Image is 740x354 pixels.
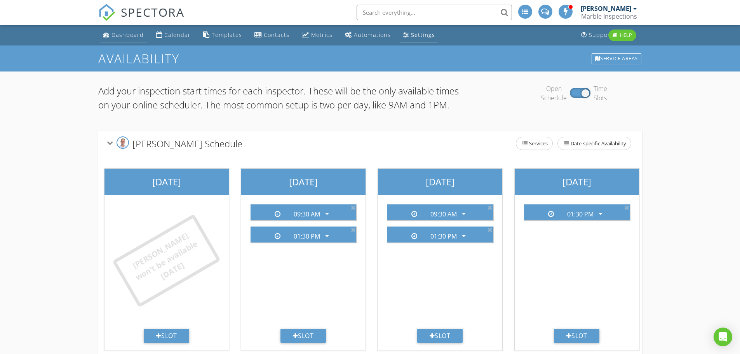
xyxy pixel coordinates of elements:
[515,169,639,195] div: [DATE]
[378,169,502,195] div: [DATE]
[581,5,631,12] div: [PERSON_NAME]
[322,231,332,241] i: arrow_drop_down
[516,137,552,150] span: Services
[714,328,732,346] div: Open Intercom Messenger
[578,28,637,42] a: Support Center
[430,211,457,218] div: 09:30 AM
[459,209,468,218] i: arrow_drop_down
[620,31,632,38] span: Help
[121,4,185,20] span: SPECTORA
[581,12,637,20] div: Marble Inspections
[567,211,594,218] div: 01:30 PM
[354,31,391,38] div: Automations
[100,28,147,42] a: Dashboard
[111,31,144,38] div: Dashboard
[98,4,115,21] img: The Best Home Inspection Software - Spectora
[200,28,245,42] a: Templates
[153,28,194,42] a: Calendar
[299,28,336,42] a: Metrics
[558,137,631,150] span: Date-specific Availability
[592,53,641,64] div: Service Areas
[264,31,289,38] div: Contacts
[541,84,567,103] div: Open Schedule
[342,28,394,42] a: Automations (Advanced)
[554,329,600,343] div: Slot
[459,231,468,241] i: arrow_drop_down
[357,5,512,20] input: Search everything...
[125,227,208,295] div: [PERSON_NAME] won't be available [DATE]
[311,31,333,38] div: Metrics
[400,28,438,42] a: Settings
[251,28,293,42] a: Contacts
[294,211,320,218] div: 09:30 AM
[417,329,463,343] div: Slot
[596,209,605,218] i: arrow_drop_down
[430,233,457,240] div: 01:30 PM
[411,31,435,38] div: Settings
[589,31,634,38] div: Support Center
[98,52,642,65] h1: Availability
[117,136,129,149] img: copy_of_3_tip_of_the_day.png
[98,84,461,112] p: Add your inspection start times for each inspector. These will be the only available times on you...
[98,10,185,27] a: SPECTORA
[241,169,366,195] div: [DATE]
[144,329,190,343] div: Slot
[132,137,242,150] span: [PERSON_NAME] Schedule
[280,329,326,343] div: Slot
[104,169,229,195] div: [DATE]
[212,31,242,38] div: Templates
[594,84,607,103] div: Time Slots
[164,31,191,38] div: Calendar
[294,233,320,240] div: 01:30 PM
[322,209,332,218] i: arrow_drop_down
